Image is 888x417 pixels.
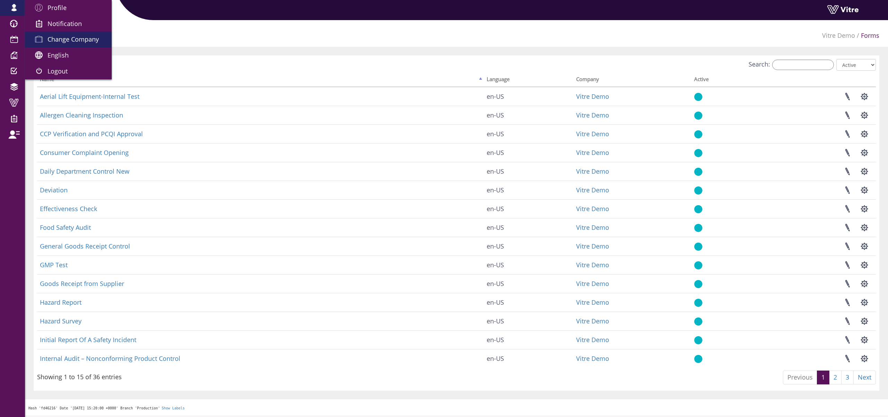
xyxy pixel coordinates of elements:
a: Deviation [40,186,68,194]
img: yes [694,130,702,139]
img: yes [694,355,702,363]
a: Daily Department Control New [40,167,129,175]
a: Internal Audit – Nonconforming Product Control [40,354,180,363]
td: en-US [484,199,573,218]
td: en-US [484,162,573,181]
input: Search: [772,60,834,70]
span: Logout [48,67,68,75]
img: yes [694,242,702,251]
a: Vitre Demo [576,92,609,101]
a: Vitre Demo [822,31,855,40]
td: en-US [484,312,573,330]
td: en-US [484,143,573,162]
a: Vitre Demo [576,205,609,213]
span: Change Company [48,35,99,43]
a: Show Labels [162,406,185,410]
th: Active [691,74,753,87]
a: Food Safety Audit [40,223,91,232]
img: yes [694,298,702,307]
a: Vitre Demo [576,298,609,306]
td: en-US [484,255,573,274]
a: Vitre Demo [576,186,609,194]
a: Vitre Demo [576,317,609,325]
a: Goods Receipt from Supplier [40,279,124,288]
td: en-US [484,87,573,106]
th: Language [484,74,573,87]
img: yes [694,186,702,195]
a: Vitre Demo [576,279,609,288]
img: yes [694,336,702,345]
td: en-US [484,106,573,124]
span: English [48,51,69,59]
a: Logout [25,63,112,79]
a: Hazard Report [40,298,82,306]
td: en-US [484,124,573,143]
a: Vitre Demo [576,167,609,175]
a: Next [853,371,876,384]
img: yes [694,93,702,101]
img: yes [694,224,702,232]
a: Notification [25,16,112,32]
a: Vitre Demo [576,336,609,344]
td: en-US [484,274,573,293]
a: Consumer Complaint Opening [40,148,129,157]
a: Aerial Lift Equipment-Internal Test [40,92,139,101]
a: Previous [783,371,817,384]
span: Notification [48,19,82,28]
a: Vitre Demo [576,223,609,232]
span: Profile [48,3,67,12]
img: yes [694,167,702,176]
img: yes [694,111,702,120]
img: yes [694,149,702,157]
td: en-US [484,349,573,368]
td: en-US [484,293,573,312]
a: Vitre Demo [576,261,609,269]
a: CCP Verification and PCQI Approval [40,130,143,138]
a: Vitre Demo [576,148,609,157]
a: Hazard Survey [40,317,82,325]
th: Company [573,74,692,87]
a: 1 [817,371,829,384]
div: Showing 1 to 15 of 36 entries [37,370,122,382]
a: GMP Test [40,261,68,269]
a: 3 [841,371,854,384]
td: en-US [484,181,573,199]
a: Vitre Demo [576,111,609,119]
img: yes [694,280,702,288]
th: Name: activate to sort column descending [37,74,484,87]
a: Vitre Demo [576,242,609,250]
td: en-US [484,237,573,255]
a: Initial Report Of A Safety Incident [40,336,136,344]
a: Change Company [25,32,112,47]
a: 2 [829,371,842,384]
a: Effectiveness Check [40,205,97,213]
label: Search: [749,60,834,70]
span: Hash 'fd46216' Date '[DATE] 15:20:00 +0000' Branch 'Production' [28,406,160,410]
a: Vitre Demo [576,354,609,363]
td: en-US [484,218,573,237]
img: yes [694,261,702,270]
li: Forms [855,31,879,40]
a: Vitre Demo [576,130,609,138]
img: yes [694,317,702,326]
td: en-US [484,330,573,349]
img: yes [694,205,702,214]
a: English [25,47,112,63]
a: General Goods Receipt Control [40,242,130,250]
a: Allergen Cleaning Inspection [40,111,123,119]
